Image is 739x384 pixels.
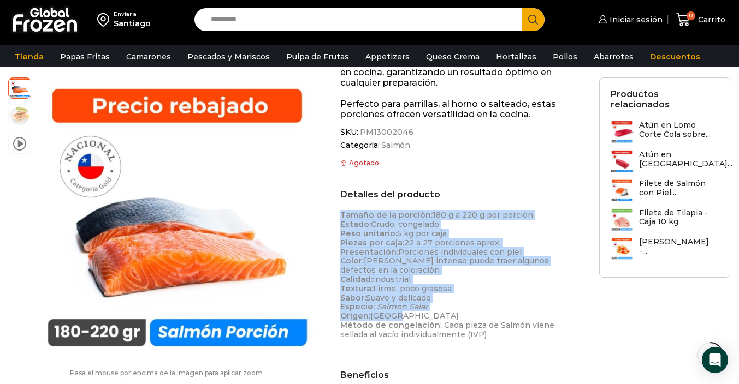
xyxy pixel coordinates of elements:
strong: Método de congelación [340,320,440,330]
a: Papas Fritas [55,46,115,67]
span: plato-salmon [9,105,31,127]
div: Enviar a [114,10,151,18]
div: 1 / 3 [37,77,318,358]
span: Categoría: [340,141,583,150]
strong: Presentación: [340,247,398,257]
strong: Sabor: [340,293,366,303]
a: Pollos [547,46,583,67]
h3: [PERSON_NAME] -... [639,237,719,256]
span: Carrito [695,14,725,25]
a: Queso Crema [421,46,485,67]
p: Pasa el mouse por encima de la imagen para aplicar zoom [8,369,324,377]
strong: Estado: [340,219,371,229]
a: Atún en [GEOGRAPHIC_DATA]... [611,150,732,173]
a: Tienda [9,46,49,67]
span: 0 [687,11,695,20]
img: address-field-icon.svg [97,10,114,29]
span: PM13002046 [358,128,413,137]
a: 0 Carrito [673,7,728,33]
a: [PERSON_NAME] -... [611,237,719,261]
a: Salmón [380,141,410,150]
strong: Origen: [340,311,370,321]
strong: Piezas por caja: [340,238,404,248]
em: Salmon Salar [377,302,428,311]
button: Search button [522,8,545,31]
p: 180 g a 220 g por porción Crudo, congelado 5 kg por caja 22 a 27 porciones aprox. Porciones indiv... [340,211,583,339]
h3: Filete de Salmón con Piel,... [639,179,719,197]
div: Santiago [114,18,151,29]
a: Hortalizas [490,46,542,67]
span: Iniciar sesión [607,14,663,25]
a: Filete de Salmón con Piel,... [611,179,719,202]
a: Iniciar sesión [596,9,663,31]
strong: Color: [340,256,364,266]
h2: Detalles del producto [340,189,583,200]
strong: Calidad: [340,274,373,284]
a: Atún en Lomo Corte Cola sobre... [611,121,719,144]
a: Filete de Tilapia - Caja 10 kg [611,208,719,232]
img: salmon porcion [37,77,318,358]
a: Descuentos [645,46,706,67]
a: Abarrotes [588,46,639,67]
h2: Beneficios [340,370,583,380]
strong: Peso unitario: [340,229,397,238]
strong: Textura: [340,284,373,293]
p: Agotado [340,159,583,167]
h3: Atún en [GEOGRAPHIC_DATA]... [639,150,732,169]
h3: Filete de Tilapia - Caja 10 kg [639,208,719,227]
div: Open Intercom Messenger [702,347,728,373]
a: Appetizers [360,46,415,67]
h2: Productos relacionados [611,89,719,110]
a: Pulpa de Frutas [281,46,354,67]
span: salmon porcion [9,76,31,98]
strong: Tamaño de la porción: [340,210,433,220]
p: Perfecto para parrillas, al horno o salteado, estas porciones ofrecen versatilidad en la cocina. [340,99,583,119]
h3: Atún en Lomo Corte Cola sobre... [639,121,719,139]
a: Camarones [121,46,176,67]
a: Pescados y Mariscos [182,46,275,67]
span: SKU: [340,128,583,137]
strong: Especie: [340,302,375,311]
